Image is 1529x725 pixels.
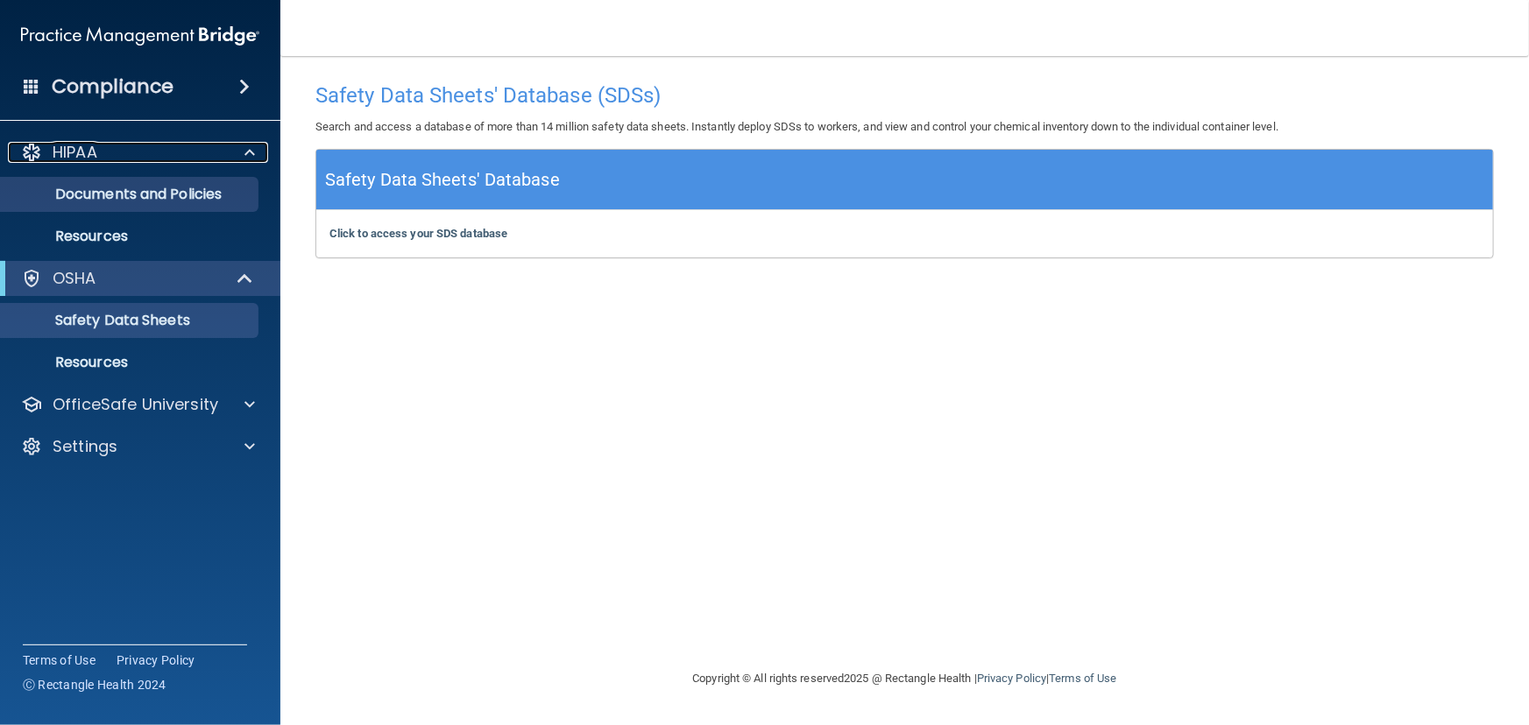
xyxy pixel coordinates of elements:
a: HIPAA [21,142,255,163]
a: Privacy Policy [117,651,195,669]
div: Copyright © All rights reserved 2025 @ Rectangle Health | | [585,651,1225,707]
a: Terms of Use [1049,672,1116,685]
p: OfficeSafe University [53,394,218,415]
a: OfficeSafe University [21,394,255,415]
p: Search and access a database of more than 14 million safety data sheets. Instantly deploy SDSs to... [315,116,1494,137]
a: Privacy Policy [977,672,1046,685]
a: Click to access your SDS database [329,227,507,240]
h5: Safety Data Sheets' Database [325,165,560,195]
a: OSHA [21,268,254,289]
p: Documents and Policies [11,186,251,203]
p: OSHA [53,268,96,289]
p: Resources [11,228,251,245]
p: Settings [53,436,117,457]
span: Ⓒ Rectangle Health 2024 [23,676,166,693]
p: Safety Data Sheets [11,312,251,329]
h4: Compliance [52,74,173,99]
h4: Safety Data Sheets' Database (SDSs) [315,84,1494,107]
a: Settings [21,436,255,457]
a: Terms of Use [23,651,96,669]
p: HIPAA [53,142,97,163]
img: PMB logo [21,18,259,53]
p: Resources [11,354,251,371]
